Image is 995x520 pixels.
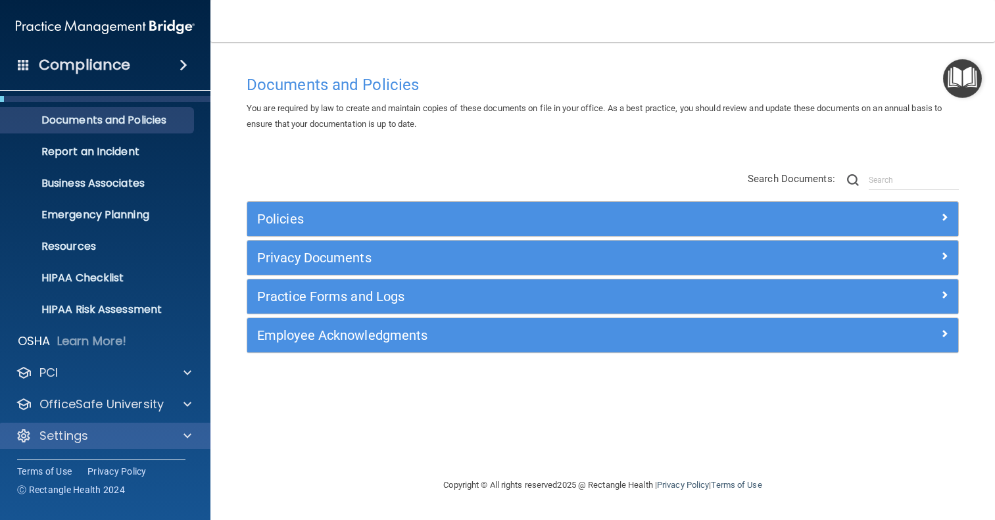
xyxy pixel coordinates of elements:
a: PCI [16,365,191,381]
img: ic-search.3b580494.png [847,174,859,186]
input: Search [869,170,959,190]
p: OSHA [18,333,51,349]
p: Business Associates [9,177,188,190]
a: Privacy Policy [87,465,147,478]
h5: Privacy Documents [257,250,771,265]
a: Policies [257,208,948,229]
a: Privacy Documents [257,247,948,268]
p: Documents and Policies [9,114,188,127]
p: Resources [9,240,188,253]
a: Terms of Use [17,465,72,478]
p: PCI [39,365,58,381]
h5: Employee Acknowledgments [257,328,771,343]
a: Employee Acknowledgments [257,325,948,346]
span: Ⓒ Rectangle Health 2024 [17,483,125,496]
p: Settings [39,428,88,444]
h5: Policies [257,212,771,226]
a: OfficeSafe University [16,396,191,412]
button: Open Resource Center [943,59,982,98]
a: Privacy Policy [657,480,709,490]
p: Emergency Planning [9,208,188,222]
h5: Practice Forms and Logs [257,289,771,304]
span: You are required by law to create and maintain copies of these documents on file in your office. ... [247,103,942,129]
div: Copyright © All rights reserved 2025 @ Rectangle Health | | [363,464,843,506]
p: HIPAA Checklist [9,272,188,285]
h4: Compliance [39,56,130,74]
p: OfficeSafe University [39,396,164,412]
a: Practice Forms and Logs [257,286,948,307]
a: Settings [16,428,191,444]
a: Terms of Use [711,480,762,490]
p: Learn More! [57,333,127,349]
p: Report an Incident [9,145,188,158]
img: PMB logo [16,14,195,40]
span: Search Documents: [748,173,835,185]
p: HIPAA Risk Assessment [9,303,188,316]
h4: Documents and Policies [247,76,959,93]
